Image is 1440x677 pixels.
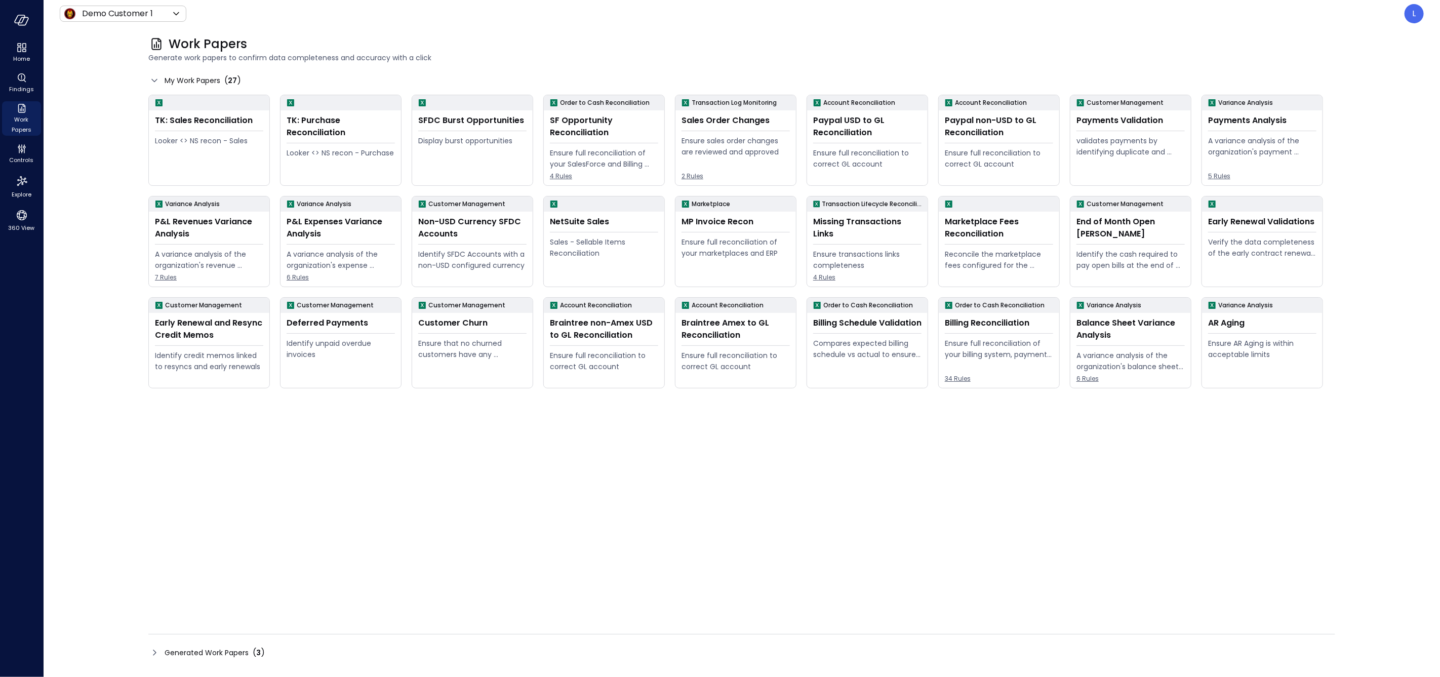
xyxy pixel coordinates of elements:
[813,147,922,170] div: Ensure full reconciliation to correct GL account
[1405,4,1424,23] div: Lee
[155,135,263,146] div: Looker <> NS recon - Sales
[550,114,658,139] div: SF Opportunity Reconciliation
[682,114,790,127] div: Sales Order Changes
[822,199,924,209] p: Transaction Lifecycle Reconciliation
[560,300,632,310] p: Account Reconciliation
[945,147,1053,170] div: Ensure full reconciliation to correct GL account
[287,147,395,158] div: Looker <> NS recon - Purchase
[2,41,41,65] div: Home
[550,216,658,228] div: NetSuite Sales
[13,54,30,64] span: Home
[945,338,1053,360] div: Ensure full reconciliation of your billing system, payments gateway, and ERP
[228,75,237,86] span: 27
[1087,199,1164,209] p: Customer Management
[287,216,395,240] div: P&L Expenses Variance Analysis
[10,155,34,165] span: Controls
[813,216,922,240] div: Missing Transactions Links
[945,249,1053,271] div: Reconcile the marketplace fees configured for the Opportunity to the actual fees being paid
[2,101,41,136] div: Work Papers
[692,300,764,310] p: Account Reconciliation
[148,52,1335,63] span: Generate work papers to confirm data completeness and accuracy with a click
[550,317,658,341] div: Braintree non-Amex USD to GL Reconciliation
[550,350,658,372] div: Ensure full reconciliation to correct GL account
[287,317,395,329] div: Deferred Payments
[692,98,777,108] p: Transaction Log Monitoring
[1208,338,1316,360] div: Ensure AR Aging is within acceptable limits
[692,199,730,209] p: Marketplace
[165,199,220,209] p: Variance Analysis
[155,317,263,341] div: Early Renewal and Resync Credit Memos
[955,98,1027,108] p: Account Reconciliation
[428,300,505,310] p: Customer Management
[418,216,527,240] div: Non-USD Currency SFDC Accounts
[287,114,395,139] div: TK: Purchase Reconciliation
[1413,8,1416,20] p: L
[2,71,41,95] div: Findings
[1076,374,1185,384] span: 6 Rules
[1076,216,1185,240] div: End of Month Open [PERSON_NAME]
[550,147,658,170] div: Ensure full reconciliation of your SalesForce and Billing system
[418,135,527,146] div: Display burst opportunities
[1208,216,1316,228] div: Early Renewal Validations
[418,338,527,360] div: Ensure that no churned customers have any remaining open invoices
[1208,236,1316,259] div: Verify the data completeness of the early contract renewal process
[165,75,220,86] span: My Work Papers
[2,172,41,201] div: Explore
[2,142,41,166] div: Controls
[165,300,242,310] p: Customer Management
[945,114,1053,139] div: Paypal non-USD to GL Reconciliation
[955,300,1045,310] p: Order to Cash Reconciliation
[813,272,922,283] span: 4 Rules
[823,300,913,310] p: Order to Cash Reconciliation
[2,207,41,234] div: 360 View
[12,189,31,200] span: Explore
[1076,317,1185,341] div: Balance Sheet Variance Analysis
[1076,350,1185,372] div: A variance analysis of the organization's balance sheet accounts
[165,647,249,658] span: Generated Work Papers
[253,647,265,659] div: ( )
[169,36,247,52] span: Work Papers
[1208,114,1316,127] div: Payments Analysis
[155,272,263,283] span: 7 Rules
[297,300,374,310] p: Customer Management
[945,374,1053,384] span: 34 Rules
[1076,249,1185,271] div: Identify the cash required to pay open bills at the end of the month
[1076,114,1185,127] div: Payments Validation
[813,114,922,139] div: Paypal USD to GL Reconciliation
[813,317,922,329] div: Billing Schedule Validation
[418,249,527,271] div: Identify SFDC Accounts with a non-USD configured currency
[6,114,37,135] span: Work Papers
[418,317,527,329] div: Customer Churn
[64,8,76,20] img: Icon
[9,223,35,233] span: 360 View
[682,317,790,341] div: Braintree Amex to GL Reconciliation
[1087,98,1164,108] p: Customer Management
[1208,135,1316,157] div: A variance analysis of the organization's payment transactions
[1208,317,1316,329] div: AR Aging
[945,216,1053,240] div: Marketplace Fees Reconciliation
[287,272,395,283] span: 6 Rules
[155,114,263,127] div: TK: Sales Reconciliation
[9,84,34,94] span: Findings
[1218,98,1273,108] p: Variance Analysis
[1076,135,1185,157] div: validates payments by identifying duplicate and erroneous entries.
[155,216,263,240] div: P&L Revenues Variance Analysis
[550,171,658,181] span: 4 Rules
[682,236,790,259] div: Ensure full reconciliation of your marketplaces and ERP
[287,249,395,271] div: A variance analysis of the organization's expense accounts
[682,171,790,181] span: 2 Rules
[945,317,1053,329] div: Billing Reconciliation
[682,216,790,228] div: MP Invoice Recon
[297,199,351,209] p: Variance Analysis
[155,249,263,271] div: A variance analysis of the organization's revenue accounts
[155,350,263,372] div: Identify credit memos linked to resyncs and early renewals
[82,8,153,20] p: Demo Customer 1
[813,249,922,271] div: Ensure transactions links completeness
[1208,171,1316,181] span: 5 Rules
[682,350,790,372] div: Ensure full reconciliation to correct GL account
[550,236,658,259] div: Sales - Sellable Items Reconciliation
[1218,300,1273,310] p: Variance Analysis
[813,338,922,360] div: Compares expected billing schedule vs actual to ensure timely and compliant invoicing
[256,648,261,658] span: 3
[287,338,395,360] div: Identify unpaid overdue invoices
